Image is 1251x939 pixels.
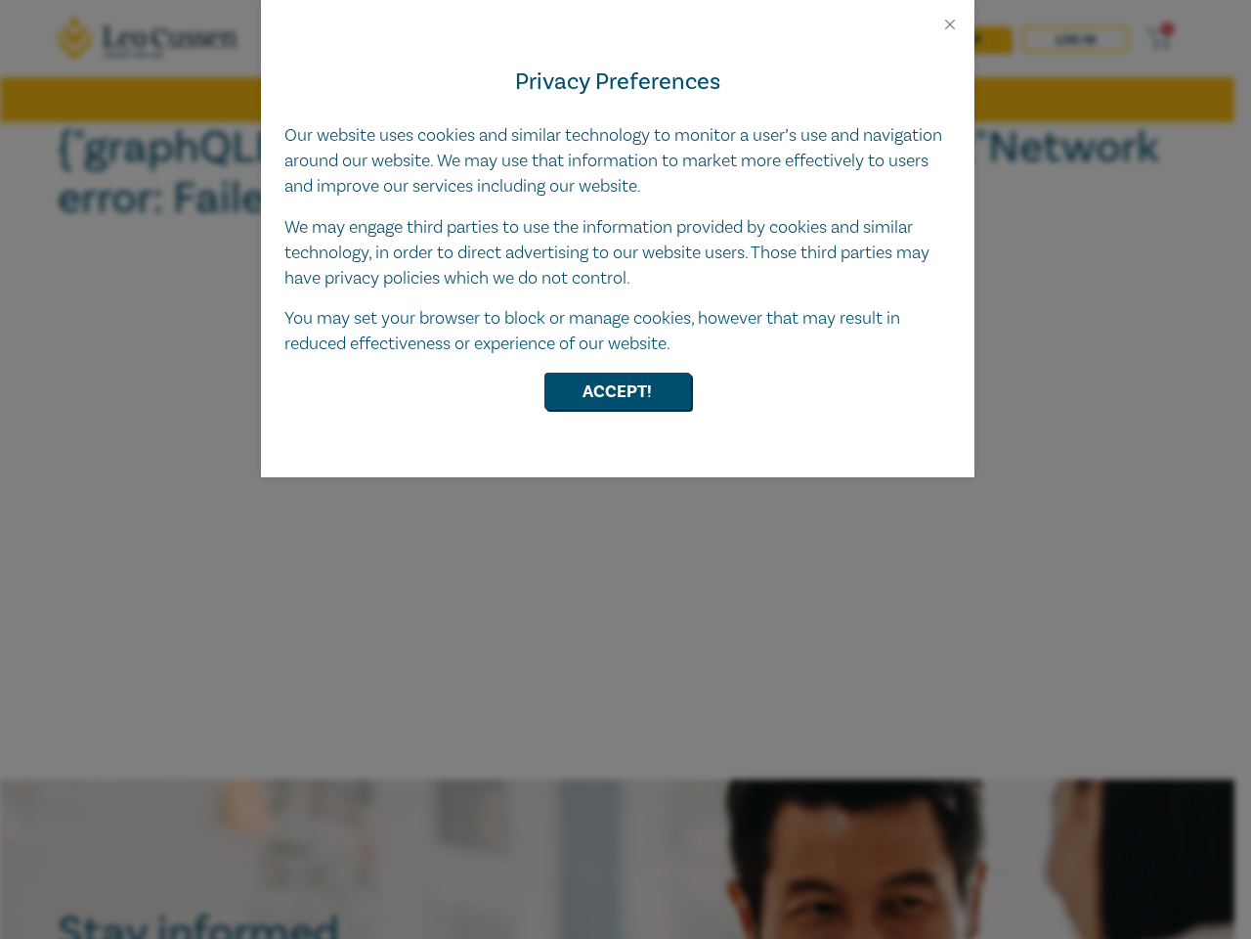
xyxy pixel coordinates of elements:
button: Close [941,16,959,33]
h4: Privacy Preferences [284,65,951,100]
button: Accept! [544,373,691,410]
p: We may engage third parties to use the information provided by cookies and similar technology, in... [284,215,951,291]
p: You may set your browser to block or manage cookies, however that may result in reduced effective... [284,306,951,357]
p: Our website uses cookies and similar technology to monitor a user’s use and navigation around our... [284,123,951,200]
